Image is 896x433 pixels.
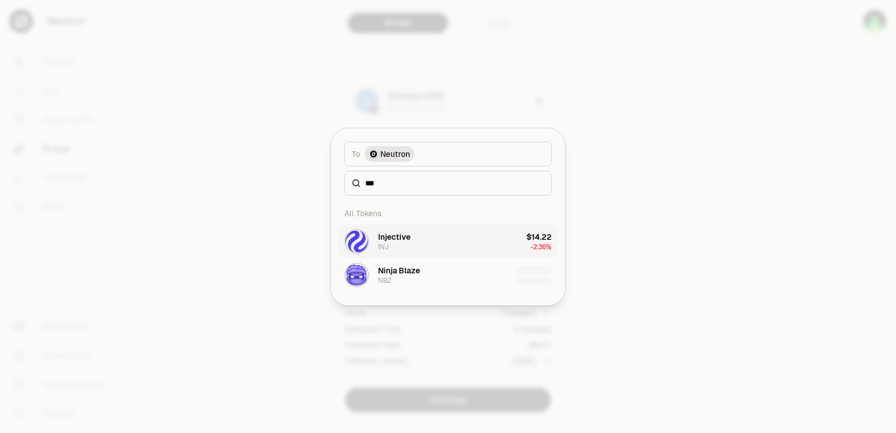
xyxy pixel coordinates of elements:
img: INJ Logo [346,230,368,253]
div: NBZ [378,276,391,285]
div: Ninja Blaze [378,265,420,276]
span: To [352,148,360,160]
button: NBZ LogoNinja BlazeNBZ [338,258,558,292]
span: -2.36% [530,243,552,252]
button: ToNeutron LogoNeutron [344,142,552,166]
img: Neutron Logo [369,150,378,159]
button: INJ LogoInjectiveINJ$14.22-2.36% [338,225,558,258]
img: NBZ Logo [346,264,368,286]
span: Neutron [380,148,410,160]
div: $14.22 [526,231,552,243]
div: INJ [378,243,389,252]
div: Injective [378,231,410,243]
div: All Tokens [338,202,558,225]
